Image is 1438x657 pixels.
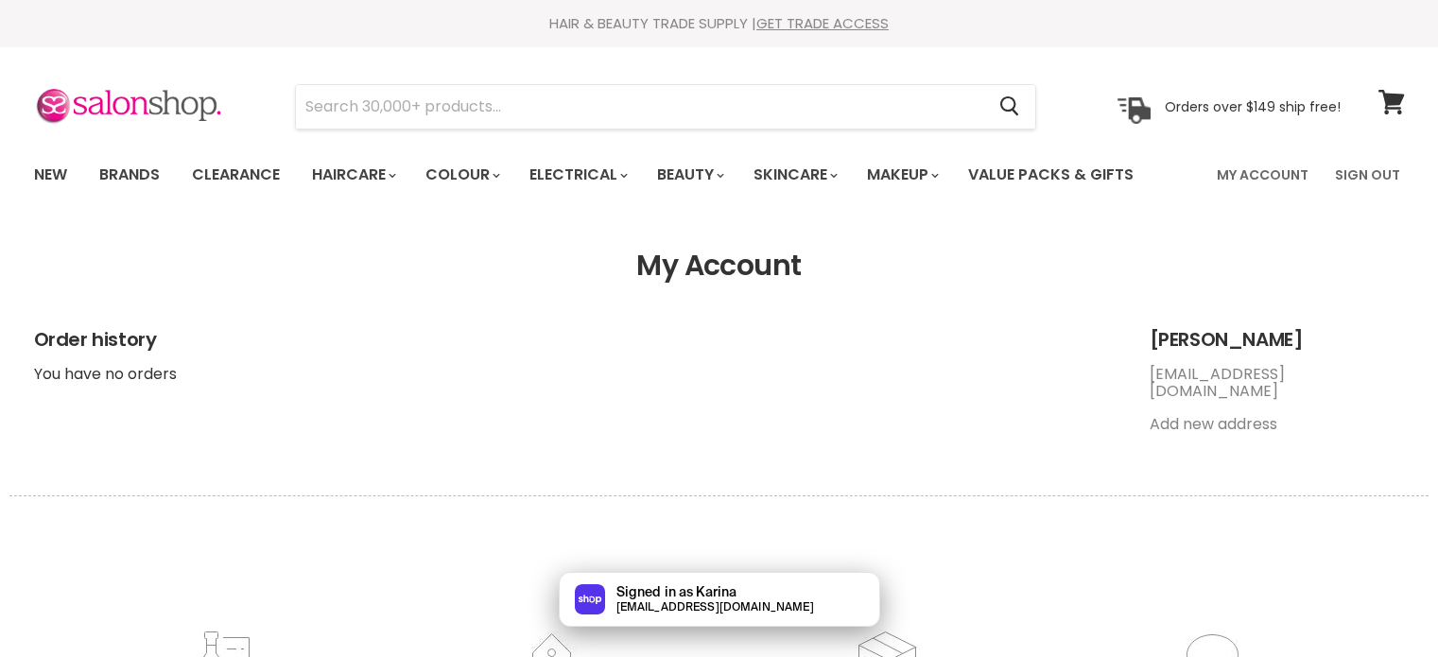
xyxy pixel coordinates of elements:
[954,155,1148,195] a: Value Packs & Gifts
[34,366,1112,383] p: You have no orders
[1150,363,1285,402] a: [EMAIL_ADDRESS][DOMAIN_NAME]
[34,329,1112,351] h2: Order history
[10,147,1429,202] nav: Main
[1150,413,1277,435] a: Add new address
[739,155,849,195] a: Skincare
[34,250,1405,283] h1: My Account
[20,147,1177,202] ul: Main menu
[85,155,174,195] a: Brands
[295,84,1036,130] form: Product
[298,155,407,195] a: Haircare
[643,155,736,195] a: Beauty
[1165,97,1341,114] p: Orders over $149 ship free!
[1150,329,1405,351] h2: [PERSON_NAME]
[296,85,985,129] input: Search
[515,155,639,195] a: Electrical
[9,495,1429,629] h2: Why shop with Salonshop
[853,155,950,195] a: Makeup
[1324,155,1412,195] a: Sign Out
[20,155,81,195] a: New
[756,13,889,33] a: GET TRADE ACCESS
[1205,155,1320,195] a: My Account
[10,14,1429,33] div: HAIR & BEAUTY TRADE SUPPLY |
[411,155,511,195] a: Colour
[178,155,294,195] a: Clearance
[985,85,1035,129] button: Search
